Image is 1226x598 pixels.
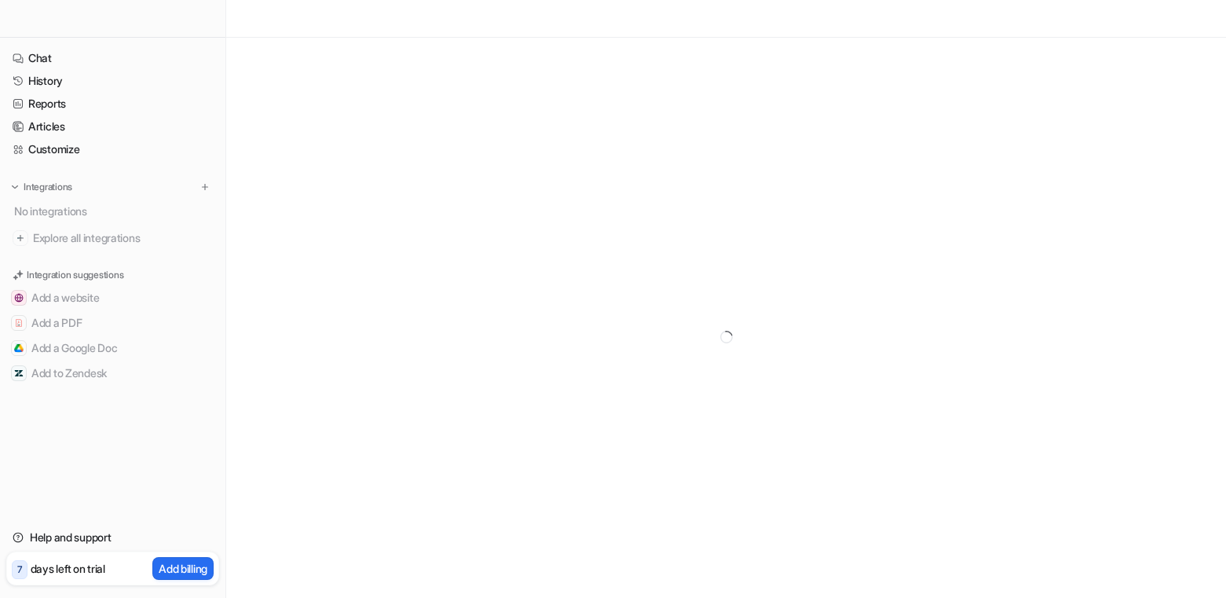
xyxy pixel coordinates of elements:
p: days left on trial [31,560,105,577]
button: Add a Google DocAdd a Google Doc [6,336,219,361]
a: Explore all integrations [6,227,219,249]
button: Add billing [152,557,214,580]
img: Add a PDF [14,318,24,328]
button: Add to ZendeskAdd to Zendesk [6,361,219,386]
p: Integration suggestions [27,268,123,282]
a: Reports [6,93,219,115]
img: expand menu [9,182,20,193]
a: Articles [6,116,219,138]
button: Add a websiteAdd a website [6,285,219,310]
img: menu_add.svg [199,182,210,193]
img: Add a Google Doc [14,343,24,353]
button: Add a PDFAdd a PDF [6,310,219,336]
p: Integrations [24,181,72,193]
div: No integrations [9,198,219,224]
a: Chat [6,47,219,69]
button: Integrations [6,179,77,195]
img: explore all integrations [13,230,28,246]
a: Help and support [6,526,219,548]
p: Add billing [159,560,207,577]
p: 7 [17,563,22,577]
span: Explore all integrations [33,226,213,251]
img: Add to Zendesk [14,369,24,378]
img: Add a website [14,293,24,303]
a: Customize [6,138,219,160]
a: History [6,70,219,92]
